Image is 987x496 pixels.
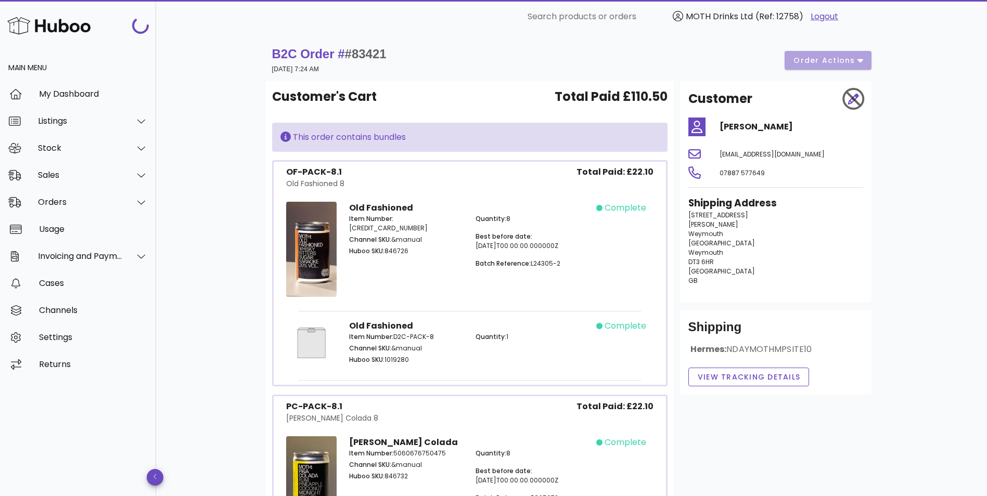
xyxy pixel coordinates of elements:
[720,150,825,159] span: [EMAIL_ADDRESS][DOMAIN_NAME]
[39,332,148,342] div: Settings
[720,168,765,177] span: 07887 577649
[349,235,463,244] p: &manual
[476,449,589,458] p: 8
[349,332,393,341] span: Item Number:
[688,89,752,108] h2: Customer
[38,170,123,180] div: Sales
[349,235,391,244] span: Channel SKU:
[686,10,753,22] span: MOTH Drinks Ltd
[38,197,123,207] div: Orders
[349,344,463,353] p: &manual
[697,372,801,383] span: View Tracking details
[349,332,463,342] p: D2C-PACK-8
[688,248,723,257] span: Weymouth
[349,460,391,469] span: Channel SKU:
[286,413,378,424] div: [PERSON_NAME] Colada 8
[688,267,755,276] span: [GEOGRAPHIC_DATA]
[688,229,723,238] span: Weymouth
[39,89,148,99] div: My Dashboard
[476,259,531,268] span: Batch Reference:
[286,400,378,413] div: PC-PACK-8.1
[272,66,319,73] small: [DATE] 7:24 AM
[476,332,589,342] p: 1
[286,320,337,366] img: Product Image
[720,121,863,133] h4: [PERSON_NAME]
[286,178,344,189] div: Old Fashioned 8
[688,239,755,247] span: [GEOGRAPHIC_DATA]
[555,87,668,106] span: Total Paid £110.50
[476,466,589,485] p: [DATE]T00:00:00.000000Z
[688,368,810,386] button: View Tracking details
[349,436,458,448] strong: [PERSON_NAME] Colada
[39,278,148,288] div: Cases
[345,47,387,61] span: #83421
[688,319,863,344] div: Shipping
[349,472,384,480] span: Huboo SKU:
[39,224,148,234] div: Usage
[476,449,506,458] span: Quantity:
[576,166,653,178] span: Total Paid: £22.10
[280,131,659,143] div: This order contains bundles
[349,472,463,481] p: 846732
[755,10,803,22] span: (Ref: 12758)
[726,343,812,355] span: NDAYMOTHMPSITE10
[605,202,646,214] span: complete
[38,116,123,126] div: Listings
[349,320,413,332] strong: Old Fashioned
[476,466,532,475] span: Best before date:
[349,246,384,255] span: Huboo SKU:
[476,232,589,251] p: [DATE]T00:00:00.000000Z
[349,214,393,223] span: Item Number:
[688,344,863,363] div: Hermes:
[349,355,384,364] span: Huboo SKU:
[476,232,532,241] span: Best before date:
[349,202,413,214] strong: Old Fashioned
[349,246,463,256] p: 846726
[605,436,646,449] span: complete
[286,166,344,178] div: OF-PACK-8.1
[576,400,653,413] span: Total Paid: £22.10
[476,214,589,224] p: 8
[476,259,589,268] p: L24305-2
[349,355,463,364] p: 1019280
[349,449,463,458] p: 5060676750475
[349,214,463,233] p: [CREDIT_CARD_NUMBER]
[39,305,148,315] div: Channels
[688,276,698,285] span: GB
[38,251,123,261] div: Invoicing and Payments
[38,143,123,153] div: Stock
[688,220,738,229] span: [PERSON_NAME]
[349,460,463,469] p: &manual
[272,47,387,61] strong: B2C Order #
[286,202,337,297] img: Product Image
[7,15,91,37] img: Huboo Logo
[39,359,148,369] div: Returns
[476,214,506,223] span: Quantity:
[688,257,714,266] span: DT3 6HR
[811,10,838,23] a: Logout
[688,196,863,211] h3: Shipping Address
[272,87,377,106] span: Customer's Cart
[605,320,646,332] span: complete
[349,449,393,458] span: Item Number:
[476,332,506,341] span: Quantity:
[688,211,748,219] span: [STREET_ADDRESS]
[349,344,391,353] span: Channel SKU:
